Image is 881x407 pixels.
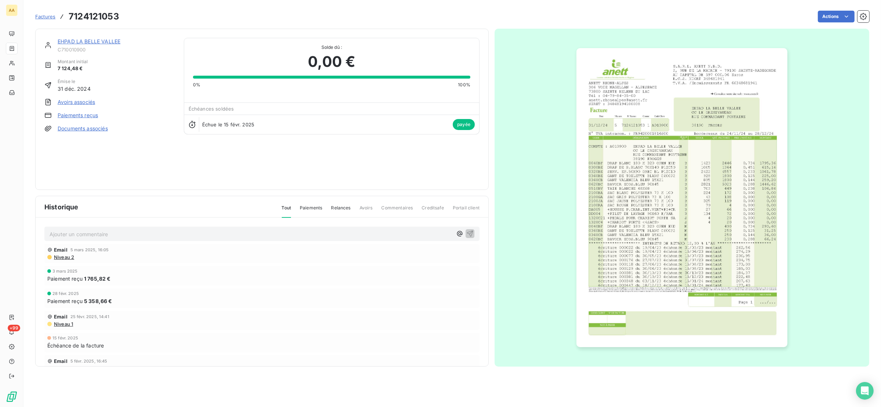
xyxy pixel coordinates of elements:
div: AA [6,4,18,16]
span: Échéances soldées [189,106,234,112]
div: Open Intercom Messenger [856,382,874,400]
span: Paiement reçu [47,297,83,305]
span: Relances [331,205,350,217]
span: Échéance de la facture [47,342,104,349]
span: Email [54,247,68,253]
span: 5 févr. 2025, 16:45 [70,359,108,363]
span: 28 févr. 2025 [52,291,79,296]
span: Factures [35,14,55,19]
span: Montant initial [58,58,88,65]
span: 15 févr. 2025 [52,336,78,340]
span: 5 mars 2025, 16:05 [70,248,109,252]
span: +99 [8,325,20,331]
span: Tout [282,205,291,218]
span: Émise le [58,78,91,85]
span: 31 déc. 2024 [58,85,91,93]
span: Email [54,314,68,320]
span: Creditsafe [422,205,444,217]
span: Paiement reçu [47,275,83,282]
a: Avoirs associés [58,98,95,106]
span: 0% [193,82,200,88]
span: Avoirs [360,205,373,217]
span: Niveau 2 [53,254,74,260]
span: Niveau 1 [53,321,73,327]
span: Historique [44,202,79,212]
a: Documents associés [58,125,108,132]
span: C710010900 [58,47,175,53]
span: 0,00 € [308,51,355,73]
a: Factures [35,13,55,20]
span: 3 mars 2025 [52,269,78,273]
a: EHPAD LA BELLE VALLEE [58,38,120,44]
span: Email [54,358,68,364]
span: Solde dû : [193,44,470,51]
span: payée [453,119,475,130]
span: Paiements [300,205,322,217]
img: invoice_thumbnail [576,48,787,347]
span: Portail client [453,205,480,217]
span: 5 358,66 € [84,297,112,305]
span: Échue le 15 févr. 2025 [202,122,254,127]
a: Paiements reçus [58,112,98,119]
span: 100% [458,82,470,88]
span: 1 765,82 € [84,275,111,282]
span: Notification [53,365,81,371]
h3: 7124121053 [69,10,119,23]
span: Commentaires [382,205,413,217]
span: 25 févr. 2025, 14:41 [70,314,109,319]
span: 7 124,48 € [58,65,88,72]
img: Logo LeanPay [6,391,18,403]
button: Actions [818,11,855,22]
